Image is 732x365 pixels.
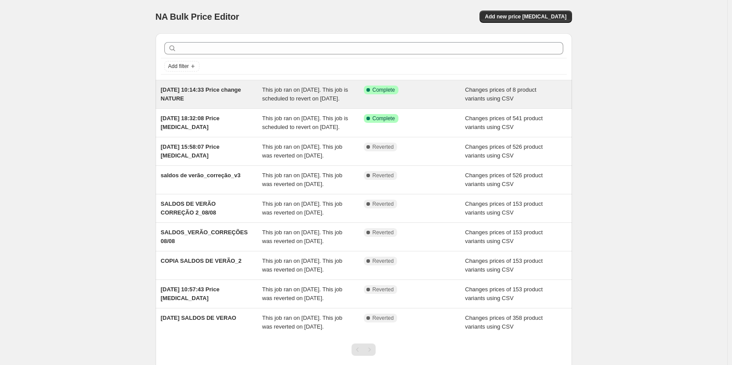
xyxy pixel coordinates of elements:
span: Changes prices of 153 product variants using CSV [465,200,543,216]
span: This job ran on [DATE]. This job was reverted on [DATE]. [262,143,342,159]
span: SALDOS_VERÃO_CORREÇÕES 08/08 [161,229,248,244]
span: NA Bulk Price Editor [156,12,239,21]
span: SALDOS DE VERÃO CORREÇÃO 2_08/08 [161,200,216,216]
span: Changes prices of 153 product variants using CSV [465,229,543,244]
span: This job ran on [DATE]. This job was reverted on [DATE]. [262,172,342,187]
span: Changes prices of 358 product variants using CSV [465,315,543,330]
span: [DATE] 10:57:43 Price [MEDICAL_DATA] [161,286,220,301]
span: Reverted [373,258,394,265]
span: This job ran on [DATE]. This job was reverted on [DATE]. [262,286,342,301]
span: Add filter [168,63,189,70]
span: This job ran on [DATE]. This job was reverted on [DATE]. [262,315,342,330]
span: Reverted [373,315,394,322]
span: Add new price [MEDICAL_DATA] [485,13,566,20]
span: saldos de verão_correção_v3 [161,172,241,179]
span: Changes prices of 526 product variants using CSV [465,172,543,187]
span: Changes prices of 153 product variants using CSV [465,286,543,301]
span: COPIA SALDOS DE VERÃO_2 [161,258,242,264]
button: Add filter [164,61,199,72]
span: Complete [373,86,395,93]
span: This job ran on [DATE]. This job is scheduled to revert on [DATE]. [262,115,348,130]
span: This job ran on [DATE]. This job was reverted on [DATE]. [262,229,342,244]
nav: Pagination [352,344,376,356]
span: Changes prices of 8 product variants using CSV [465,86,537,102]
button: Add new price [MEDICAL_DATA] [480,11,572,23]
span: Reverted [373,229,394,236]
span: Changes prices of 526 product variants using CSV [465,143,543,159]
span: This job ran on [DATE]. This job was reverted on [DATE]. [262,258,342,273]
span: [DATE] 18:32:08 Price [MEDICAL_DATA] [161,115,220,130]
span: This job ran on [DATE]. This job was reverted on [DATE]. [262,200,342,216]
span: Changes prices of 541 product variants using CSV [465,115,543,130]
span: Reverted [373,172,394,179]
span: [DATE] SALDOS DE VERAO [161,315,236,321]
span: [DATE] 15:58:07 Price [MEDICAL_DATA] [161,143,220,159]
span: Reverted [373,200,394,208]
span: Complete [373,115,395,122]
span: This job ran on [DATE]. This job is scheduled to revert on [DATE]. [262,86,348,102]
span: Changes prices of 153 product variants using CSV [465,258,543,273]
span: Reverted [373,143,394,150]
span: [DATE] 10:14:33 Price change NATURE [161,86,241,102]
span: Reverted [373,286,394,293]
